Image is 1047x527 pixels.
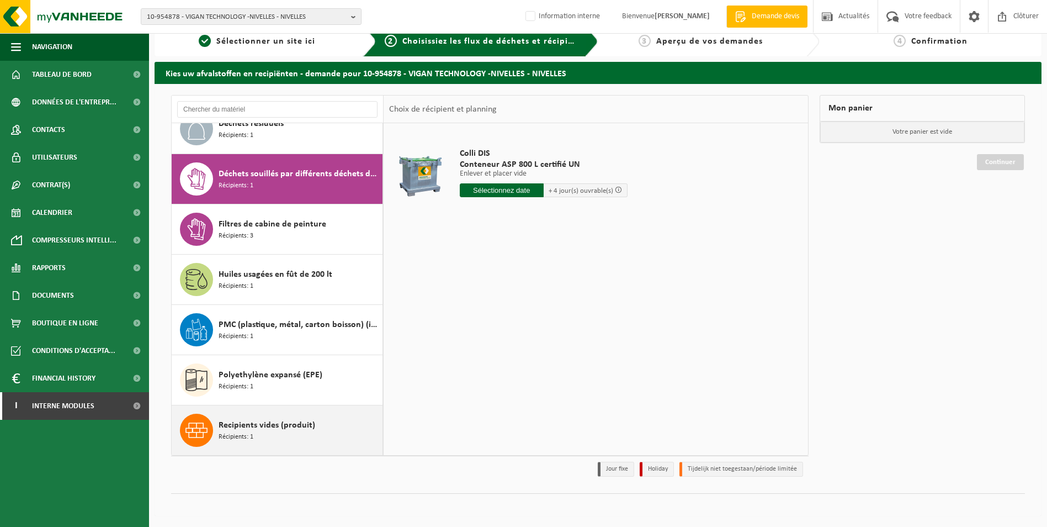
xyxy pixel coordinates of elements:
li: Tijdelijk niet toegestaan/période limitée [679,462,803,477]
span: Données de l'entrepr... [32,88,116,116]
span: PMC (plastique, métal, carton boisson) (industriel) [219,318,380,331]
span: Interne modules [32,392,94,420]
li: Jour fixe [598,462,634,477]
span: + 4 jour(s) ouvrable(s) [549,187,613,194]
a: Continuer [977,154,1024,170]
span: Tableau de bord [32,61,92,88]
button: Polyethylène expansé (EPE) Récipients: 1 [172,355,383,405]
span: Boutique en ligne [32,309,98,337]
span: Huiles usagées en fût de 200 lt [219,268,332,281]
strong: [PERSON_NAME] [655,12,710,20]
span: Documents [32,282,74,309]
span: Compresseurs intelli... [32,226,116,254]
h2: Kies uw afvalstoffen en recipiënten - demande pour 10-954878 - VIGAN TECHNOLOGY -NIVELLES - NIVELLES [155,62,1041,83]
span: 2 [385,35,397,47]
span: Récipients: 1 [219,331,253,342]
span: 1 [199,35,211,47]
span: Sélectionner un site ici [216,37,315,46]
span: Polyethylène expansé (EPE) [219,368,322,382]
div: Choix de récipient et planning [384,96,502,123]
span: Récipients: 3 [219,231,253,241]
button: PMC (plastique, métal, carton boisson) (industriel) Récipients: 1 [172,305,383,355]
span: Calendrier [32,199,72,226]
span: 4 [894,35,906,47]
span: Récipients: 1 [219,382,253,392]
button: Filtres de cabine de peinture Récipients: 3 [172,204,383,255]
button: Déchets souillés par différents déchets dangereux Récipients: 1 [172,154,383,204]
div: Mon panier [820,95,1025,122]
span: Conditions d'accepta... [32,337,115,365]
span: Utilisateurs [32,144,77,171]
input: Chercher du matériel [177,101,378,118]
span: Déchets résiduels [219,117,284,130]
span: Déchets souillés par différents déchets dangereux [219,167,380,181]
span: Contrat(s) [32,171,70,199]
span: Filtres de cabine de peinture [219,218,326,231]
button: Déchets résiduels Récipients: 1 [172,104,383,154]
span: 10-954878 - VIGAN TECHNOLOGY -NIVELLES - NIVELLES [147,9,347,25]
span: Aperçu de vos demandes [656,37,763,46]
button: 10-954878 - VIGAN TECHNOLOGY -NIVELLES - NIVELLES [141,8,362,25]
label: Information interne [523,8,600,25]
span: Financial History [32,365,95,392]
span: Recipients vides (produit) [219,419,315,432]
span: Récipients: 1 [219,432,253,442]
p: Enlever et placer vide [460,170,628,178]
span: Récipients: 1 [219,281,253,292]
span: Récipients: 1 [219,181,253,191]
span: Navigation [32,33,72,61]
span: Contacts [32,116,65,144]
span: Conteneur ASP 800 L certifié UN [460,159,628,170]
input: Sélectionnez date [460,183,544,197]
button: Huiles usagées en fût de 200 lt Récipients: 1 [172,255,383,305]
a: Demande devis [726,6,807,28]
a: 1Sélectionner un site ici [160,35,354,48]
span: Demande devis [749,11,802,22]
span: 3 [639,35,651,47]
span: Récipients: 1 [219,130,253,141]
span: Rapports [32,254,66,282]
span: I [11,392,21,420]
li: Holiday [640,462,674,477]
span: Confirmation [911,37,968,46]
span: Colli DIS [460,148,628,159]
p: Votre panier est vide [820,122,1024,143]
span: Choisissiez les flux de déchets et récipients [402,37,586,46]
button: Recipients vides (produit) Récipients: 1 [172,405,383,455]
